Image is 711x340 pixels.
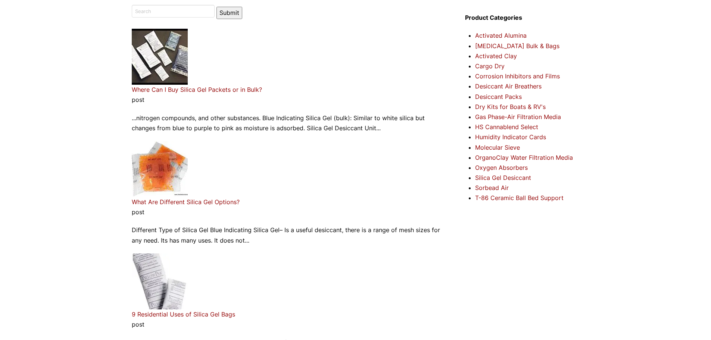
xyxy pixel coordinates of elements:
[132,207,443,217] p: post
[475,174,531,181] a: Silica Gel Desiccant
[132,198,240,206] a: What Are Different Silica Gel Options?
[216,7,242,19] button: Submit
[132,29,188,85] img: Pillow Paks
[132,141,188,197] img: Orange Indicating Silica Gel
[465,13,579,23] h4: Product Categories
[132,86,262,93] a: Where Can I Buy Silica Gel Packets or in Bulk?
[132,225,443,245] p: Different Type of Silica Gel Blue Indicating Silica Gel– Is a useful desiccant, there is a range ...
[475,72,560,80] a: Corrosion Inhibitors and Films
[475,82,542,90] a: Desiccant Air Breathers
[475,32,527,39] a: Activated Alumina
[475,164,528,171] a: Oxygen Absorbers
[475,133,546,141] a: Humidity Indicator Cards
[475,123,538,131] a: HS Cannablend Select
[475,184,509,191] a: Sorbead Air
[475,103,546,110] a: Dry Kits for Boats & RV's
[475,154,573,161] a: OrganoClay Water Filtration Media
[132,113,443,133] p: ...nitrogen compounds, and other substances. Blue Indicating Silica Gel (bulk): Similar to white ...
[132,319,443,330] p: post
[475,52,517,60] a: Activated Clay
[475,93,522,100] a: Desiccant Packs
[475,62,505,70] a: Cargo Dry
[132,95,443,105] p: post
[475,113,561,121] a: Gas Phase-Air Filtration Media
[132,5,215,18] input: Search
[475,42,559,50] a: [MEDICAL_DATA] Bulk & Bags
[132,253,188,309] img: Pillow Paks
[475,144,520,151] a: Molecular Sieve
[132,311,235,318] a: 9 Residential Uses of Silica Gel Bags
[475,194,564,202] a: T-86 Ceramic Ball Bed Support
